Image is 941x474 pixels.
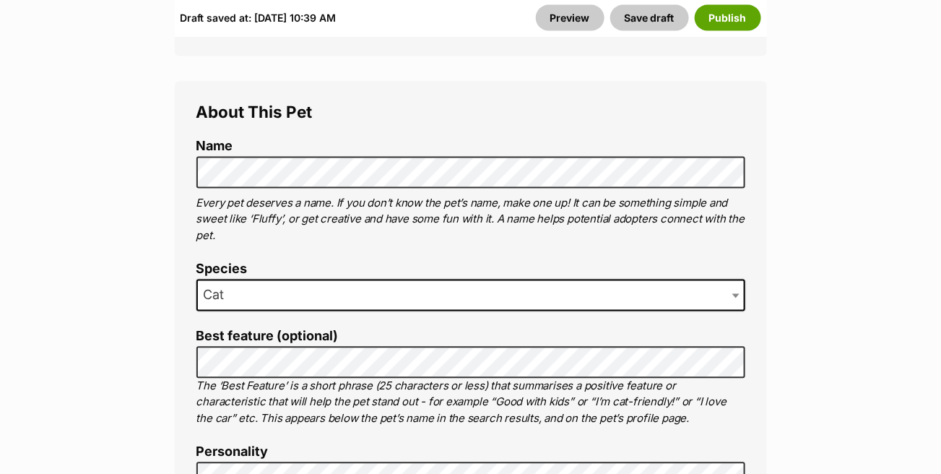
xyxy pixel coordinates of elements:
[196,103,313,122] span: About This Pet
[695,5,761,31] button: Publish
[196,196,745,245] p: Every pet deserves a name. If you don’t know the pet’s name, make one up! It can be something sim...
[610,5,689,31] button: Save draft
[196,445,745,460] label: Personality
[198,285,239,306] span: Cat
[196,280,745,311] span: Cat
[181,5,337,31] div: Draft saved at: [DATE] 10:39 AM
[536,5,604,31] a: Preview
[196,379,745,428] p: The ‘Best Feature’ is a short phrase (25 characters or less) that summarises a positive feature o...
[196,262,745,277] label: Species
[196,329,745,345] label: Best feature (optional)
[196,139,745,155] label: Name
